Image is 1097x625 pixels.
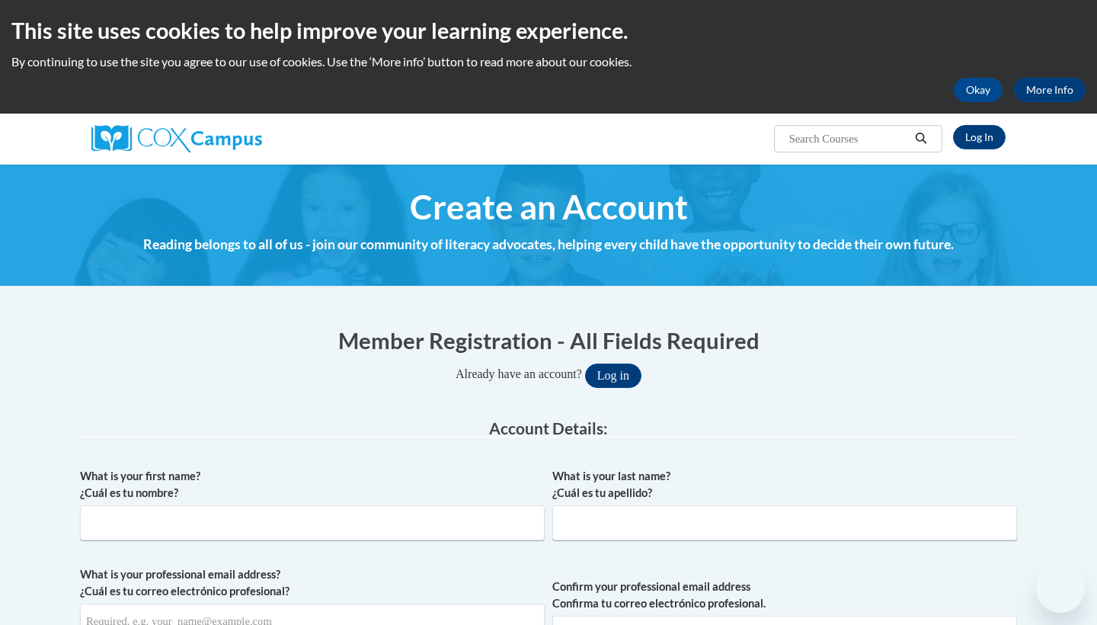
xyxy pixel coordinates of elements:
input: Metadata input [80,505,545,540]
a: Log In [953,125,1006,149]
input: Metadata input [552,505,1017,540]
p: By continuing to use the site you agree to our use of cookies. Use the ‘More info’ button to read... [11,53,1086,70]
h1: Member Registration - All Fields Required [80,325,1017,356]
h2: This site uses cookies to help improve your learning experience. [11,15,1086,46]
span: Account Details: [489,418,608,437]
span: Create an Account [410,187,688,227]
label: What is your first name? ¿Cuál es tu nombre? [80,468,545,502]
button: Log in [585,364,641,388]
h4: Reading belongs to all of us - join our community of literacy advocates, helping every child have... [80,235,1017,255]
button: Okay [954,78,1003,102]
span: Already have an account? [456,367,582,380]
input: Search Courses [788,130,910,148]
label: Confirm your professional email address Confirma tu correo electrónico profesional. [552,579,1017,612]
iframe: Button to launch messaging window [1036,564,1085,613]
label: What is your professional email address? ¿Cuál es tu correo electrónico profesional? [80,566,545,600]
img: Cox Campus [91,125,262,152]
label: What is your last name? ¿Cuál es tu apellido? [552,468,1017,502]
button: Search [910,130,932,148]
a: More Info [1014,78,1086,102]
